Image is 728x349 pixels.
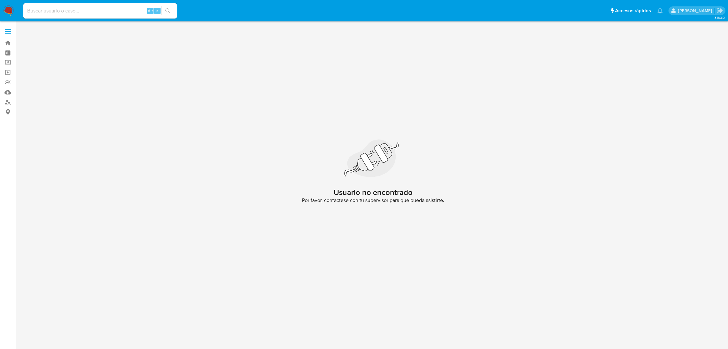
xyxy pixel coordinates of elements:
[615,7,651,14] span: Accesos rápidos
[148,8,153,14] span: Alt
[302,197,444,204] span: Por favor, contactese con tu supervisor para que pueda asistirte.
[657,8,663,13] a: Notificaciones
[678,8,714,14] p: fernando.ftapiamartinez@mercadolibre.com.mx
[334,188,413,197] h2: Usuario no encontrado
[716,7,723,14] a: Salir
[161,6,174,15] button: search-icon
[23,7,177,15] input: Buscar usuario o caso...
[156,8,158,14] span: s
